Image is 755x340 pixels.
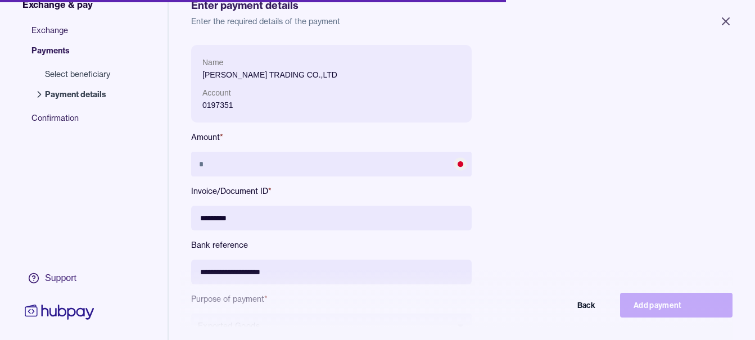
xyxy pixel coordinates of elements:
[45,272,76,284] div: Support
[202,99,460,111] p: 0197351
[22,266,97,290] a: Support
[191,16,733,27] p: Enter the required details of the payment
[496,293,609,318] button: Back
[202,56,460,69] p: Name
[202,87,460,99] p: Account
[31,112,121,133] span: Confirmation
[31,25,121,45] span: Exchange
[31,45,121,65] span: Payments
[191,239,472,251] label: Bank reference
[191,132,472,143] label: Amount
[45,69,110,80] span: Select beneficiary
[45,89,110,100] span: Payment details
[191,185,472,197] label: Invoice/Document ID
[198,320,451,332] span: Exported Goods
[706,9,746,34] button: Close
[202,69,460,81] p: [PERSON_NAME] TRADING CO.,LTD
